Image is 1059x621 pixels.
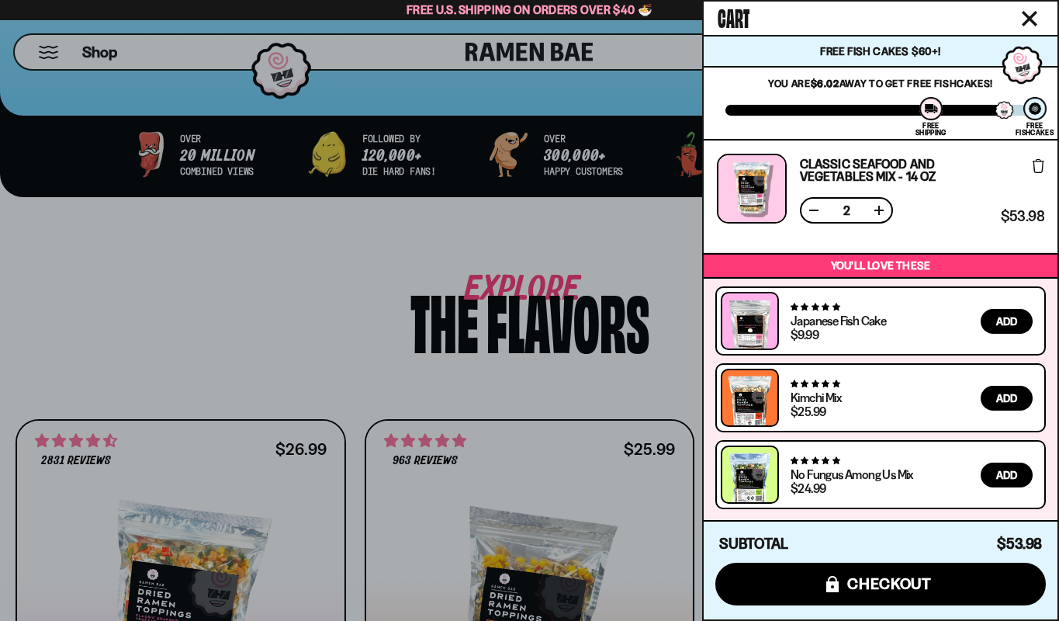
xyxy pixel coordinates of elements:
span: Free Fish Cakes $60+! [820,44,940,58]
span: 2 [834,204,859,217]
h4: Subtotal [719,536,788,552]
button: Add [981,386,1033,411]
a: No Fungus Among Us Mix [791,467,913,482]
a: Classic Seafood and Vegetables Mix - 14 OZ [800,158,995,182]
div: Free Fishcakes [1016,122,1054,136]
button: Add [981,463,1033,487]
span: Add [996,393,1017,404]
p: You are away to get Free Fishcakes! [725,77,1036,89]
a: Kimchi Mix [791,390,841,405]
span: 4.76 stars [791,379,839,389]
div: $9.99 [791,328,818,341]
span: 4.77 stars [791,302,839,312]
span: Free U.S. Shipping on Orders over $40 🍜 [407,2,652,17]
a: Japanese Fish Cake [791,313,886,328]
span: checkout [847,575,932,592]
span: Add [996,470,1017,480]
span: 4.82 stars [791,456,839,466]
span: $53.98 [997,535,1042,553]
strong: $6.02 [811,77,839,89]
span: Cart [718,1,749,32]
button: checkout [715,563,1046,605]
p: You’ll love these [708,258,1054,273]
button: Add [981,309,1033,334]
div: $25.99 [791,405,825,418]
span: $53.98 [1001,210,1044,224]
span: Add [996,316,1017,327]
button: Close cart [1018,7,1041,30]
div: Free Shipping [915,122,946,136]
div: $24.99 [791,482,825,494]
